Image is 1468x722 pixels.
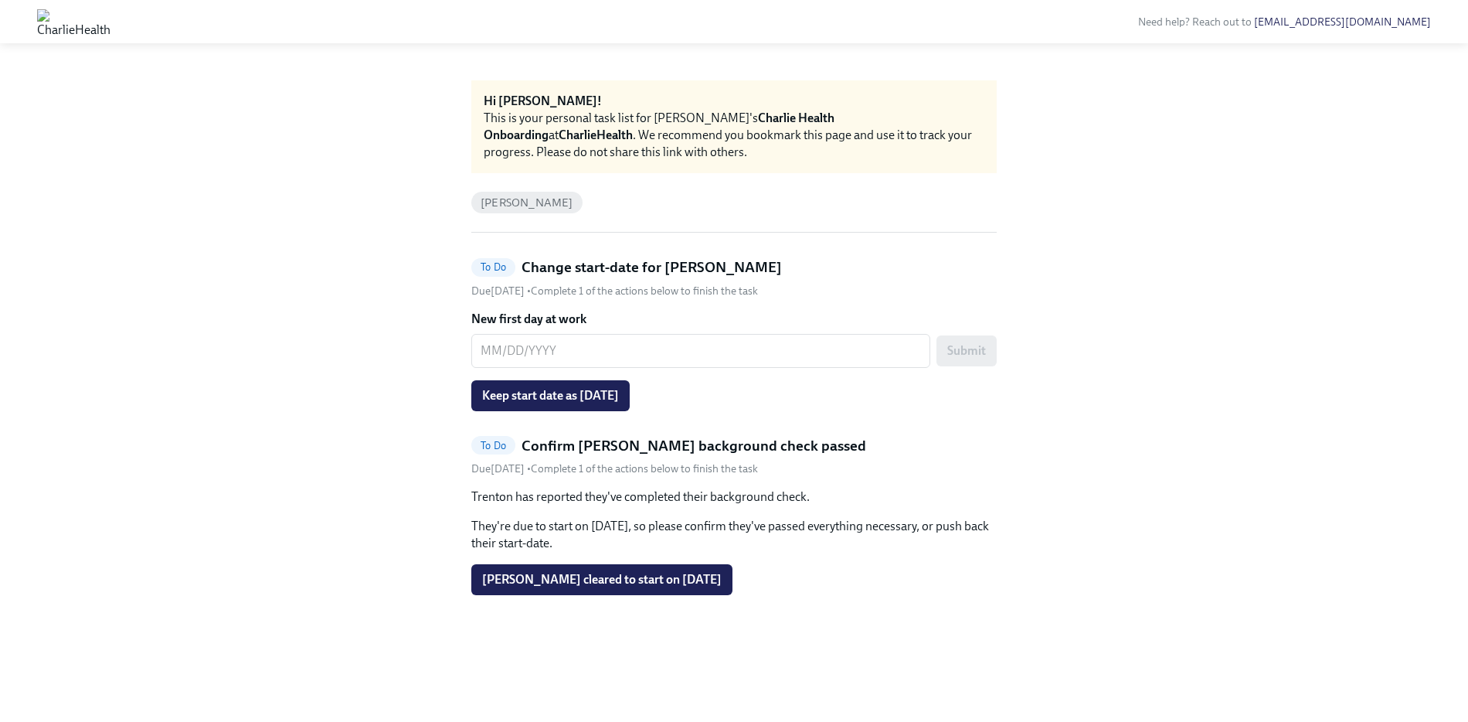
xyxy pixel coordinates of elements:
span: [PERSON_NAME] cleared to start on [DATE] [482,572,722,587]
strong: Hi [PERSON_NAME]! [484,94,602,108]
div: • Complete 1 of the actions below to finish the task [471,284,758,298]
a: To DoConfirm [PERSON_NAME] background check passedDue[DATE] •Complete 1 of the actions below to f... [471,436,997,477]
h5: Change start-date for [PERSON_NAME] [522,257,782,278]
p: They're due to start on [DATE], so please confirm they've passed everything necessary, or push ba... [471,518,997,552]
label: New first day at work [471,311,997,328]
span: [PERSON_NAME] [471,197,583,209]
span: Thursday, October 16th 2025, 10:00 am [471,462,527,475]
span: To Do [471,261,515,273]
strong: CharlieHealth [559,128,633,142]
div: This is your personal task list for [PERSON_NAME]'s at . We recommend you bookmark this page and ... [484,110,984,161]
div: • Complete 1 of the actions below to finish the task [471,461,758,476]
span: To Do [471,440,515,451]
span: Keep start date as [DATE] [482,388,619,404]
button: Keep start date as [DATE] [471,380,630,411]
span: Thursday, October 16th 2025, 10:00 am [471,284,527,298]
p: Trenton has reported they've completed their background check. [471,489,997,506]
h5: Confirm [PERSON_NAME] background check passed [522,436,866,456]
span: Need help? Reach out to [1138,15,1431,29]
a: [EMAIL_ADDRESS][DOMAIN_NAME] [1254,15,1431,29]
button: [PERSON_NAME] cleared to start on [DATE] [471,564,732,595]
img: CharlieHealth [37,9,110,34]
a: To DoChange start-date for [PERSON_NAME]Due[DATE] •Complete 1 of the actions below to finish the ... [471,257,997,298]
